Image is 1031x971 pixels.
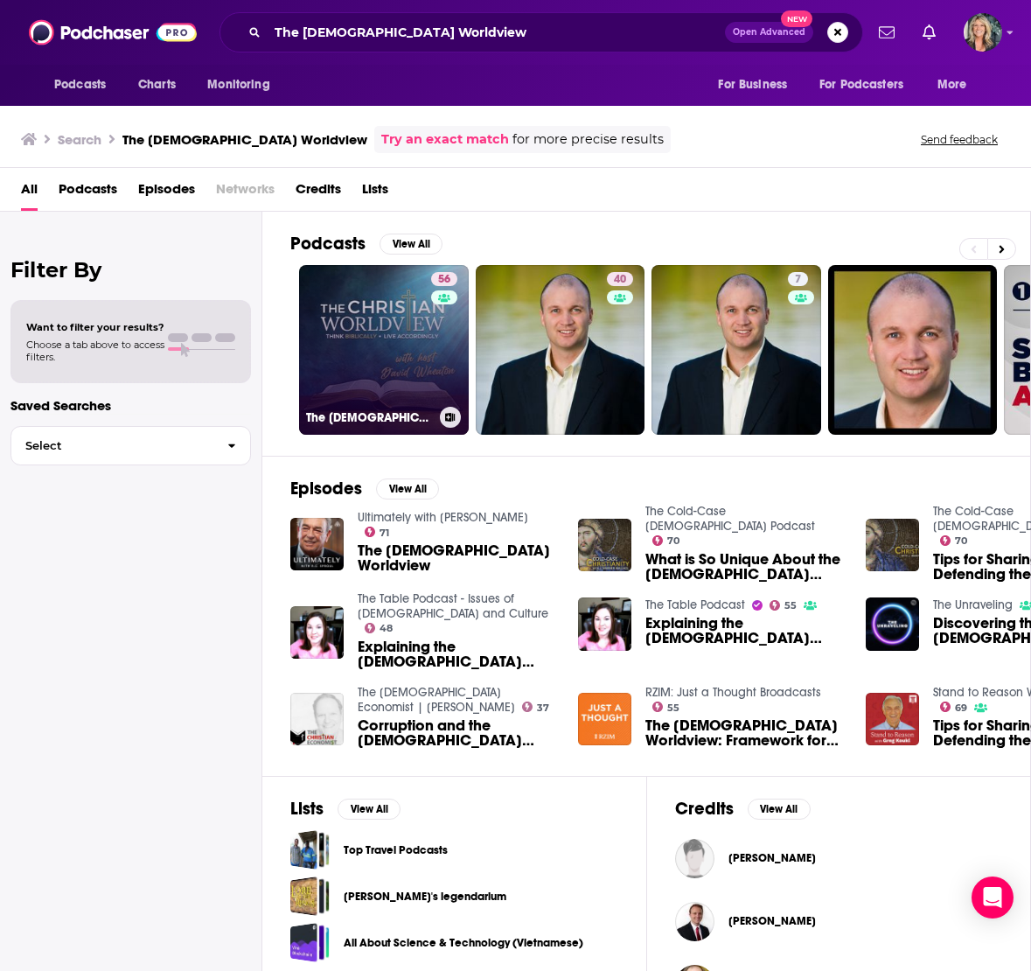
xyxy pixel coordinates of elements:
span: 70 [955,537,967,545]
span: More [937,73,967,97]
a: Try an exact match [381,129,509,150]
a: 70 [652,535,680,546]
a: EpisodesView All [290,478,439,499]
a: Explaining the Christian Worldview to Children [358,639,557,669]
a: Charts [127,68,186,101]
a: 55 [652,702,680,712]
a: 70 [940,535,968,546]
button: View All [376,479,439,499]
span: 71 [380,529,389,537]
a: Lists [362,175,388,211]
a: Corruption and the Christian Worldview [358,718,557,748]
img: Corruption and the Christian Worldview [290,693,344,746]
a: All About Science & Technology (Vietnamese) [290,923,330,962]
span: Tolkien's legendarium [290,877,330,916]
span: The [DEMOGRAPHIC_DATA] Worldview: Framework for Freedom [645,718,845,748]
a: David Closson [728,914,816,928]
span: The [DEMOGRAPHIC_DATA] Worldview [358,543,557,573]
span: Credits [296,175,341,211]
a: Explaining the Christian Worldview to Children [645,616,845,646]
a: PodcastsView All [290,233,442,255]
span: 69 [955,704,967,712]
img: What is So Unique About the Christian Worldview? [578,519,631,572]
span: 70 [667,537,679,545]
img: Tips for Sharing and Defending the Christian Worldview [866,519,919,572]
span: Select [11,440,213,451]
img: Tips for Sharing and Defending the Christian Worldview [866,693,919,746]
a: The Table Podcast [645,597,745,612]
span: Open Advanced [733,28,805,37]
a: Gregory Morris [675,839,714,878]
a: 7 [651,265,821,435]
h2: Filter By [10,257,251,283]
span: 55 [667,704,679,712]
img: Discovering the Christian Worldview | Part 2 [866,597,919,651]
a: The Unraveling [933,597,1013,612]
a: Explaining the Christian Worldview to Children [578,597,631,651]
img: User Profile [964,13,1002,52]
span: for more precise results [512,129,664,150]
span: [PERSON_NAME] [728,914,816,928]
span: For Business [718,73,787,97]
img: Podchaser - Follow, Share and Rate Podcasts [29,16,197,49]
div: Search podcasts, credits, & more... [219,12,863,52]
img: Explaining the Christian Worldview to Children [290,606,344,660]
h3: Search [58,131,101,148]
a: 40 [476,265,645,435]
a: Podcasts [59,175,117,211]
span: New [781,10,812,27]
a: The Cold-Case Christianity Podcast [645,504,815,534]
span: 40 [614,271,626,289]
h3: The [DEMOGRAPHIC_DATA] Worldview [122,131,367,148]
span: 55 [784,602,797,610]
a: 48 [365,623,394,633]
button: open menu [195,68,292,101]
a: Show notifications dropdown [916,17,943,47]
span: Want to filter your results? [26,321,164,333]
a: All [21,175,38,211]
h2: Lists [290,798,324,820]
span: 56 [438,271,450,289]
span: What is So Unique About the [DEMOGRAPHIC_DATA] Worldview? [645,552,845,582]
div: Open Intercom Messenger [972,877,1014,919]
h2: Podcasts [290,233,366,255]
span: [PERSON_NAME] [728,851,816,865]
a: RZIM: Just a Thought Broadcasts [645,685,821,700]
a: The Christian Worldview: Framework for Freedom [645,718,845,748]
span: Podcasts [54,73,106,97]
span: 7 [795,271,801,289]
a: The Christian Worldview [358,543,557,573]
a: CreditsView All [675,798,811,820]
a: What is So Unique About the Christian Worldview? [645,552,845,582]
a: Gregory Morris [728,851,816,865]
a: 55 [770,600,798,611]
button: open menu [706,68,809,101]
button: open menu [925,68,989,101]
img: The Christian Worldview: Framework for Freedom [578,693,631,746]
button: View All [380,234,442,255]
button: Select [10,426,251,465]
a: 71 [365,527,390,537]
a: Show notifications dropdown [872,17,902,47]
span: Logged in as lisa.beech [964,13,1002,52]
button: View All [748,799,811,820]
span: Choose a tab above to access filters. [26,339,164,363]
a: The Table Podcast - Issues of God and Culture [358,591,548,621]
img: The Christian Worldview [290,518,344,571]
h2: Episodes [290,478,362,499]
span: Episodes [138,175,195,211]
button: open menu [808,68,929,101]
span: Top Travel Podcasts [290,830,330,870]
a: All About Science & Technology (Vietnamese) [344,933,583,953]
